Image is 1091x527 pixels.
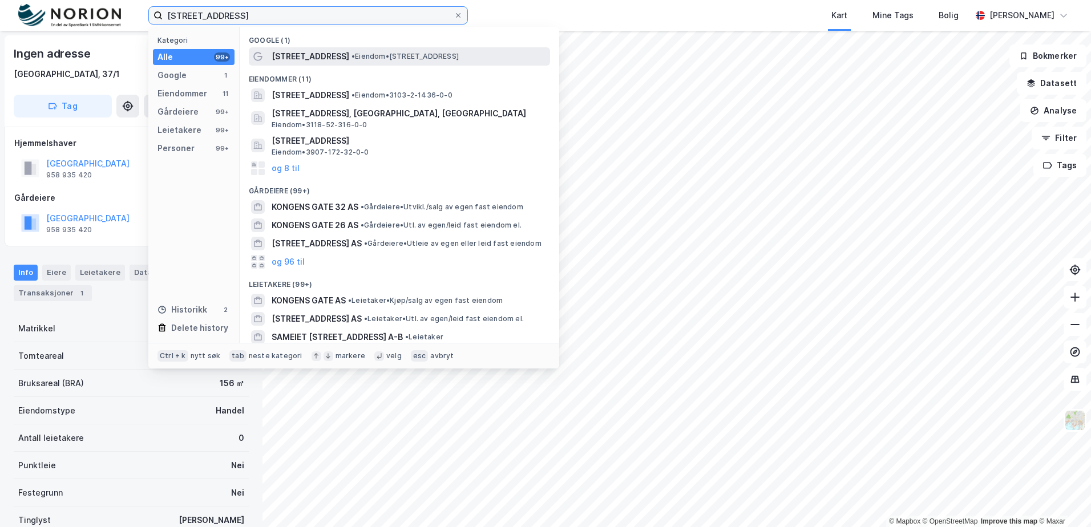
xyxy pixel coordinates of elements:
[939,9,959,22] div: Bolig
[214,125,230,135] div: 99+
[272,161,300,175] button: og 8 til
[272,255,305,269] button: og 96 til
[272,330,403,344] span: SAMEIET [STREET_ADDRESS] A-B
[231,459,244,472] div: Nei
[1017,72,1086,95] button: Datasett
[272,134,545,148] span: [STREET_ADDRESS]
[272,200,358,214] span: KONGENS GATE 32 AS
[157,141,195,155] div: Personer
[157,87,207,100] div: Eiendommer
[157,350,188,362] div: Ctrl + k
[216,404,244,417] div: Handel
[351,52,355,60] span: •
[272,50,349,63] span: [STREET_ADDRESS]
[351,52,459,61] span: Eiendom • [STREET_ADDRESS]
[348,296,503,305] span: Leietaker • Kjøp/salg av egen fast eiendom
[361,221,522,230] span: Gårdeiere • Utl. av egen/leid fast eiendom el.
[75,265,125,281] div: Leietakere
[18,459,56,472] div: Punktleie
[221,89,230,98] div: 11
[18,322,55,335] div: Matrikkel
[831,9,847,22] div: Kart
[214,144,230,153] div: 99+
[1032,127,1086,149] button: Filter
[157,68,187,82] div: Google
[351,91,452,100] span: Eiendom • 3103-2-1436-0-0
[981,517,1037,525] a: Improve this map
[171,321,228,335] div: Delete history
[405,333,443,342] span: Leietaker
[46,171,92,180] div: 958 935 420
[157,105,199,119] div: Gårdeiere
[18,513,51,527] div: Tinglyst
[272,312,362,326] span: [STREET_ADDRESS] AS
[272,294,346,307] span: KONGENS GATE AS
[157,50,173,64] div: Alle
[18,4,121,27] img: norion-logo.80e7a08dc31c2e691866.png
[14,191,248,205] div: Gårdeiere
[348,296,351,305] span: •
[239,431,244,445] div: 0
[14,285,92,301] div: Transaksjoner
[272,218,358,232] span: KONGENS GATE 26 AS
[221,71,230,80] div: 1
[1034,472,1091,527] iframe: Chat Widget
[179,513,244,527] div: [PERSON_NAME]
[240,27,559,47] div: Google (1)
[272,107,545,120] span: [STREET_ADDRESS], [GEOGRAPHIC_DATA], [GEOGRAPHIC_DATA]
[46,225,92,234] div: 958 935 420
[14,265,38,281] div: Info
[130,265,172,281] div: Datasett
[214,52,230,62] div: 99+
[191,351,221,360] div: nytt søk
[989,9,1054,22] div: [PERSON_NAME]
[1009,44,1086,67] button: Bokmerker
[229,350,247,362] div: tab
[351,91,355,99] span: •
[76,287,87,299] div: 1
[364,314,524,323] span: Leietaker • Utl. av egen/leid fast eiendom el.
[221,305,230,314] div: 2
[18,376,84,390] div: Bruksareal (BRA)
[364,314,367,323] span: •
[361,221,364,229] span: •
[872,9,914,22] div: Mine Tags
[214,107,230,116] div: 99+
[157,36,235,44] div: Kategori
[1033,154,1086,177] button: Tags
[411,350,429,362] div: esc
[336,351,365,360] div: markere
[923,517,978,525] a: OpenStreetMap
[14,44,92,63] div: Ingen adresse
[157,303,207,317] div: Historikk
[272,120,367,129] span: Eiendom • 3118-52-316-0-0
[249,351,302,360] div: neste kategori
[364,239,367,248] span: •
[364,239,542,248] span: Gårdeiere • Utleie av egen eller leid fast eiendom
[18,486,63,500] div: Festegrunn
[1020,99,1086,122] button: Analyse
[272,88,349,102] span: [STREET_ADDRESS]
[231,486,244,500] div: Nei
[272,148,369,157] span: Eiendom • 3907-172-32-0-0
[405,333,409,341] span: •
[163,7,454,24] input: Søk på adresse, matrikkel, gårdeiere, leietakere eller personer
[18,349,64,363] div: Tomteareal
[361,202,523,212] span: Gårdeiere • Utvikl./salg av egen fast eiendom
[14,95,112,117] button: Tag
[18,404,75,417] div: Eiendomstype
[1034,472,1091,527] div: Kontrollprogram for chat
[157,123,201,137] div: Leietakere
[361,202,364,211] span: •
[14,136,248,150] div: Hjemmelshaver
[240,66,559,86] div: Eiendommer (11)
[240,177,559,198] div: Gårdeiere (99+)
[42,265,71,281] div: Eiere
[18,431,84,445] div: Antall leietakere
[386,351,402,360] div: velg
[430,351,454,360] div: avbryt
[14,67,120,81] div: [GEOGRAPHIC_DATA], 37/1
[240,271,559,291] div: Leietakere (99+)
[220,376,244,390] div: 156 ㎡
[272,237,362,250] span: [STREET_ADDRESS] AS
